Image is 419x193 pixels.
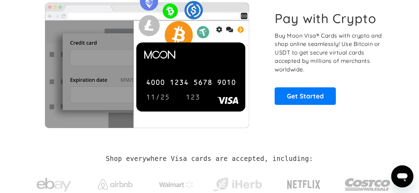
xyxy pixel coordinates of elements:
a: Walmart [151,174,202,192]
h2: Shop everywhere Visa cards are accepted, including: [106,155,313,163]
img: Walmart [159,181,194,189]
h1: Pay with Crypto [275,11,376,26]
iframe: Button to launch messaging window [391,165,413,187]
a: Get Started [275,87,336,105]
img: Airbnb [98,179,133,190]
p: Buy Moon Visa® Cards with crypto and shop online seamlessly! Use Bitcoin or USDT to get secure vi... [275,31,383,74]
